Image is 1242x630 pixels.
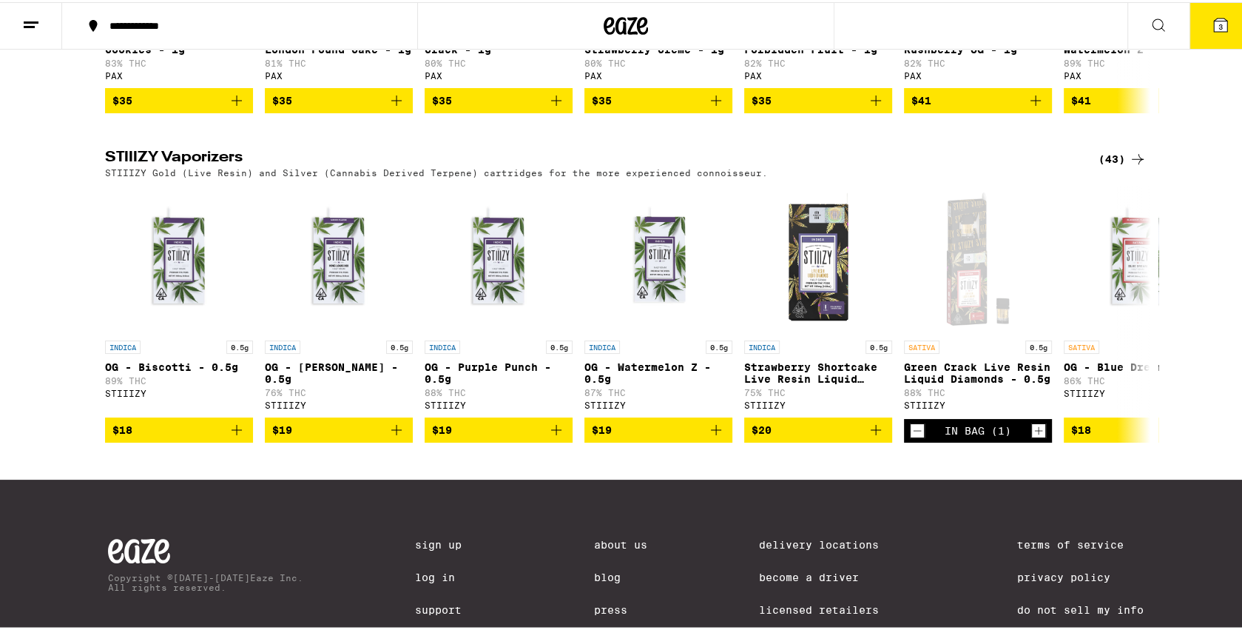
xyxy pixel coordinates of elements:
[265,183,413,415] a: Open page for OG - King Louis XIII - 0.5g from STIIIZY
[265,386,413,395] p: 76% THC
[584,359,732,383] p: OG - Watermelon Z - 0.5g
[1064,415,1212,440] button: Add to bag
[594,537,647,549] a: About Us
[592,93,612,104] span: $35
[1218,20,1223,29] span: 3
[904,69,1052,78] div: PAX
[904,359,1052,383] p: Green Crack Live Resin Liquid Diamonds - 0.5g
[904,398,1052,408] div: STIIIZY
[594,602,647,614] a: Press
[1064,69,1212,78] div: PAX
[272,422,292,434] span: $19
[105,166,768,175] p: STIIIZY Gold (Live Resin) and Silver (Cannabis Derived Terpene) cartridges for the more experienc...
[744,183,892,331] img: STIIIZY - Strawberry Shortcake Live Resin Liquid Diamonds - 0.5g
[425,359,573,383] p: OG - Purple Punch - 0.5g
[1025,338,1052,352] p: 0.5g
[584,69,732,78] div: PAX
[105,183,253,415] a: Open page for OG - Biscotti - 0.5g from STIIIZY
[744,415,892,440] button: Add to bag
[1064,183,1212,331] img: STIIIZY - OG - Blue Dream - 0.5g
[1017,602,1144,614] a: Do Not Sell My Info
[1017,537,1144,549] a: Terms of Service
[112,422,132,434] span: $18
[744,69,892,78] div: PAX
[744,386,892,395] p: 75% THC
[265,69,413,78] div: PAX
[759,569,905,581] a: Become a Driver
[432,422,452,434] span: $19
[265,183,413,331] img: STIIIZY - OG - King Louis XIII - 0.5g
[584,398,732,408] div: STIIIZY
[546,338,573,352] p: 0.5g
[105,386,253,396] div: STIIIZY
[1064,183,1212,415] a: Open page for OG - Blue Dream - 0.5g from STIIIZY
[265,56,413,66] p: 81% THC
[425,183,573,331] img: STIIIZY - OG - Purple Punch - 0.5g
[112,93,132,104] span: $35
[425,86,573,111] button: Add to bag
[910,421,925,436] button: Decrement
[744,56,892,66] p: 82% THC
[105,338,141,352] p: INDICA
[272,93,292,104] span: $35
[911,93,931,104] span: $41
[752,93,772,104] span: $35
[584,56,732,66] p: 80% THC
[744,86,892,111] button: Add to bag
[432,93,452,104] span: $35
[945,423,1011,435] div: In Bag (1)
[865,338,892,352] p: 0.5g
[759,537,905,549] a: Delivery Locations
[415,569,482,581] a: Log In
[226,338,253,352] p: 0.5g
[105,374,253,383] p: 89% THC
[904,386,1052,395] p: 88% THC
[105,69,253,78] div: PAX
[904,56,1052,66] p: 82% THC
[415,602,482,614] a: Support
[584,338,620,352] p: INDICA
[759,602,905,614] a: Licensed Retailers
[425,69,573,78] div: PAX
[425,183,573,415] a: Open page for OG - Purple Punch - 0.5g from STIIIZY
[584,415,732,440] button: Add to bag
[105,148,1074,166] h2: STIIIZY Vaporizers
[584,183,732,331] img: STIIIZY - OG - Watermelon Z - 0.5g
[265,86,413,111] button: Add to bag
[1064,359,1212,371] p: OG - Blue Dream - 0.5g
[1064,338,1099,352] p: SATIVA
[1071,422,1091,434] span: $18
[744,183,892,415] a: Open page for Strawberry Shortcake Live Resin Liquid Diamonds - 0.5g from STIIIZY
[1017,569,1144,581] a: Privacy Policy
[904,338,939,352] p: SATIVA
[265,338,300,352] p: INDICA
[1064,374,1212,383] p: 86% THC
[752,422,772,434] span: $20
[1064,86,1212,111] button: Add to bag
[1031,421,1046,436] button: Increment
[594,569,647,581] a: Blog
[386,338,413,352] p: 0.5g
[1064,56,1212,66] p: 89% THC
[744,359,892,383] p: Strawberry Shortcake Live Resin Liquid Diamonds - 0.5g
[265,398,413,408] div: STIIIZY
[105,415,253,440] button: Add to bag
[425,398,573,408] div: STIIIZY
[592,422,612,434] span: $19
[584,86,732,111] button: Add to bag
[265,359,413,383] p: OG - [PERSON_NAME] - 0.5g
[1098,148,1147,166] a: (43)
[584,183,732,415] a: Open page for OG - Watermelon Z - 0.5g from STIIIZY
[1071,93,1091,104] span: $41
[105,56,253,66] p: 83% THC
[105,183,253,331] img: STIIIZY - OG - Biscotti - 0.5g
[706,338,732,352] p: 0.5g
[265,415,413,440] button: Add to bag
[904,183,1052,417] a: Open page for Green Crack Live Resin Liquid Diamonds - 0.5g from STIIIZY
[105,359,253,371] p: OG - Biscotti - 0.5g
[105,86,253,111] button: Add to bag
[744,398,892,408] div: STIIIZY
[415,537,482,549] a: Sign Up
[744,338,780,352] p: INDICA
